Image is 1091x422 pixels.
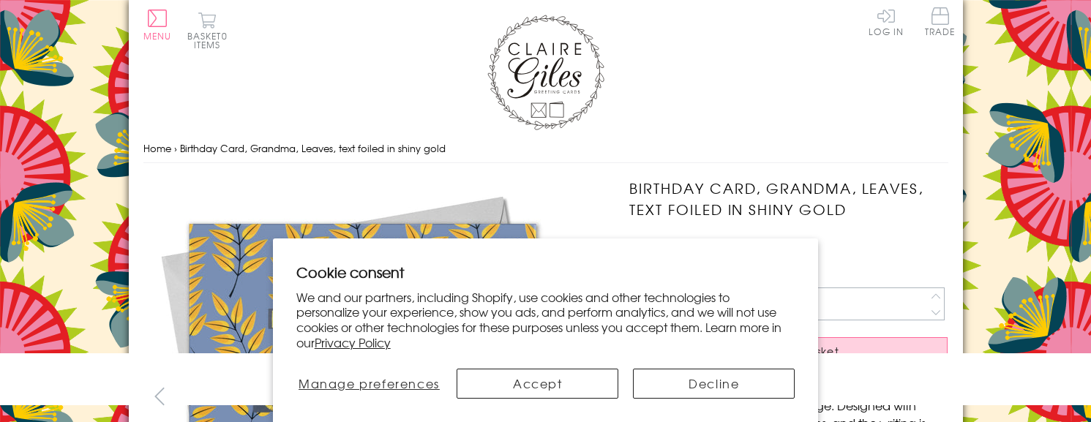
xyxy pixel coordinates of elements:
h2: Cookie consent [296,262,795,282]
button: Decline [633,369,795,399]
a: Trade [925,7,956,39]
a: Privacy Policy [315,334,391,351]
h1: Birthday Card, Grandma, Leaves, text foiled in shiny gold [629,178,948,220]
button: Menu [143,10,172,40]
p: We and our partners, including Shopify, use cookies and other technologies to personalize your ex... [296,290,795,350]
img: Claire Giles Greetings Cards [487,15,604,130]
button: Accept [457,369,618,399]
a: Log In [869,7,904,36]
button: Basket0 items [187,12,228,49]
span: Trade [925,7,956,36]
span: COL035 [629,235,674,252]
nav: breadcrumbs [143,134,948,164]
span: › [174,141,177,155]
a: Home [143,141,171,155]
button: Manage preferences [296,369,442,399]
span: Birthday Card, Grandma, Leaves, text foiled in shiny gold [180,141,446,155]
span: Menu [143,29,172,42]
span: Manage preferences [299,374,440,392]
span: 0 items [194,29,228,51]
button: prev [143,380,176,412]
